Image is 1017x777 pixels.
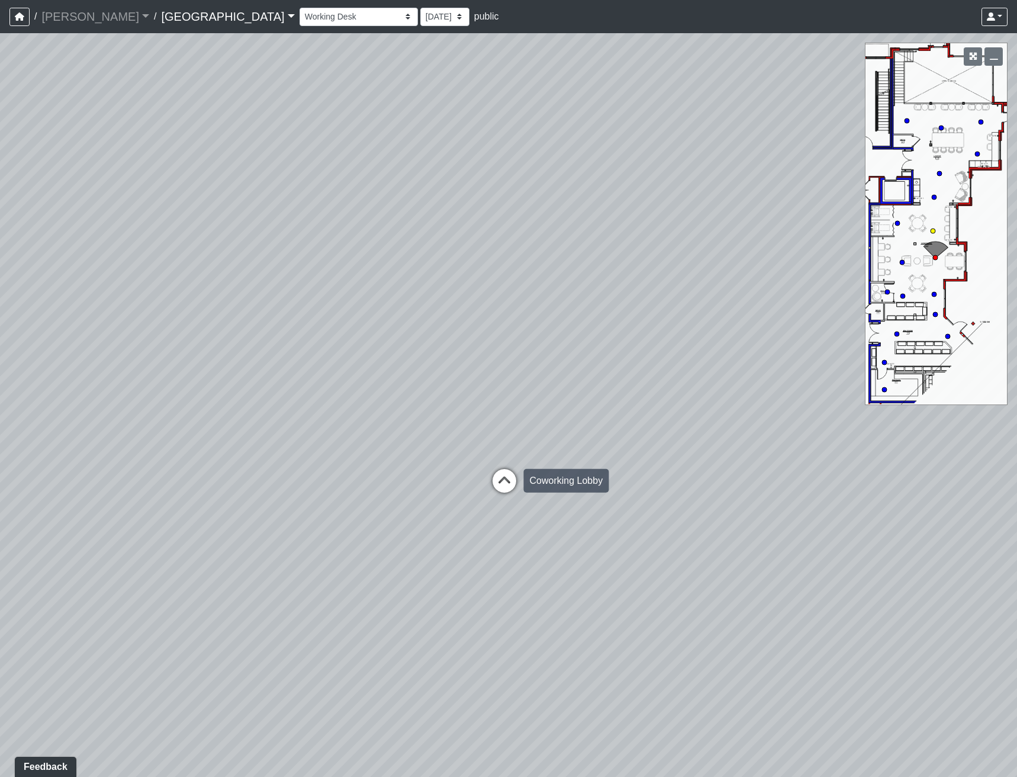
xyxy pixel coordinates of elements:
[41,5,149,28] a: [PERSON_NAME]
[474,11,499,21] span: public
[524,469,609,493] div: Coworking Lobby
[161,5,294,28] a: [GEOGRAPHIC_DATA]
[9,753,79,777] iframe: Ybug feedback widget
[149,5,161,28] span: /
[30,5,41,28] span: /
